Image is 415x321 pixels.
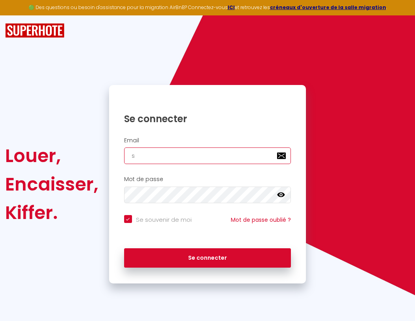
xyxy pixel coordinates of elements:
[228,4,235,11] a: ICI
[124,248,291,268] button: Se connecter
[124,176,291,183] h2: Mot de passe
[5,170,98,198] div: Encaisser,
[5,23,64,38] img: SuperHote logo
[124,147,291,164] input: Ton Email
[124,113,291,125] h1: Se connecter
[6,3,30,27] button: Ouvrir le widget de chat LiveChat
[124,137,291,144] h2: Email
[5,198,98,227] div: Kiffer.
[231,216,291,224] a: Mot de passe oublié ?
[5,142,98,170] div: Louer,
[270,4,386,11] a: créneaux d'ouverture de la salle migration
